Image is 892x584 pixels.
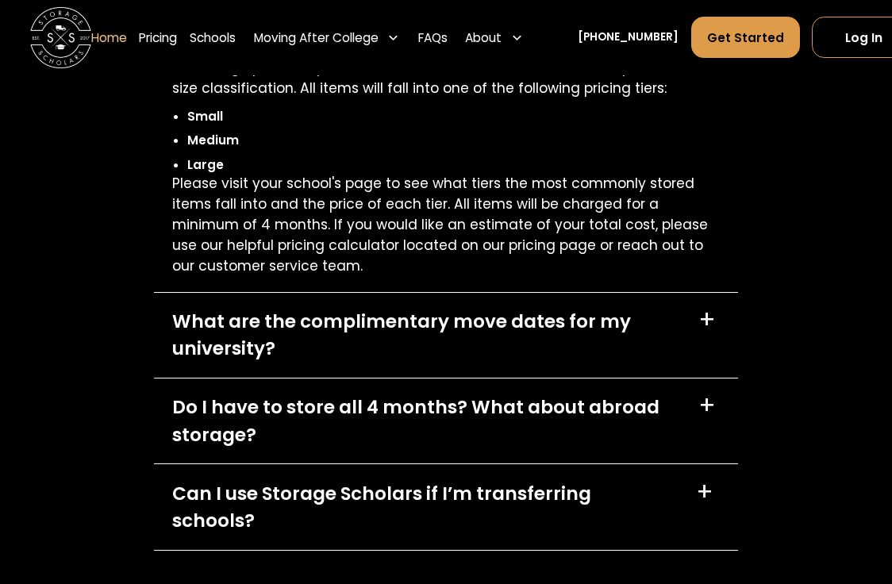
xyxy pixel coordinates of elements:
[459,17,529,60] div: About
[578,30,679,46] a: [PHONE_NUMBER]
[190,17,236,60] a: Schools
[172,394,680,448] div: Do I have to store all 4 months? What about abroad storage?
[172,58,720,99] p: We charge per item, per month and the cost of each item will depend on its size classification. A...
[30,8,91,69] a: home
[30,8,91,69] img: Storage Scholars main logo
[172,174,720,276] p: Please visit your school's page to see what tiers the most commonly stored items fall into and th...
[691,17,800,59] a: Get Started
[187,107,720,125] li: Small
[465,29,502,47] div: About
[187,131,720,149] li: Medium
[418,17,448,60] a: FAQs
[248,17,406,60] div: Moving After College
[172,480,678,535] div: Can I use Storage Scholars if I’m transferring schools?
[696,480,713,505] div: +
[172,308,680,363] div: What are the complimentary move dates for my university?
[139,17,177,60] a: Pricing
[698,308,716,332] div: +
[187,156,720,174] li: Large
[698,394,716,418] div: +
[254,29,379,47] div: Moving After College
[91,17,127,60] a: Home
